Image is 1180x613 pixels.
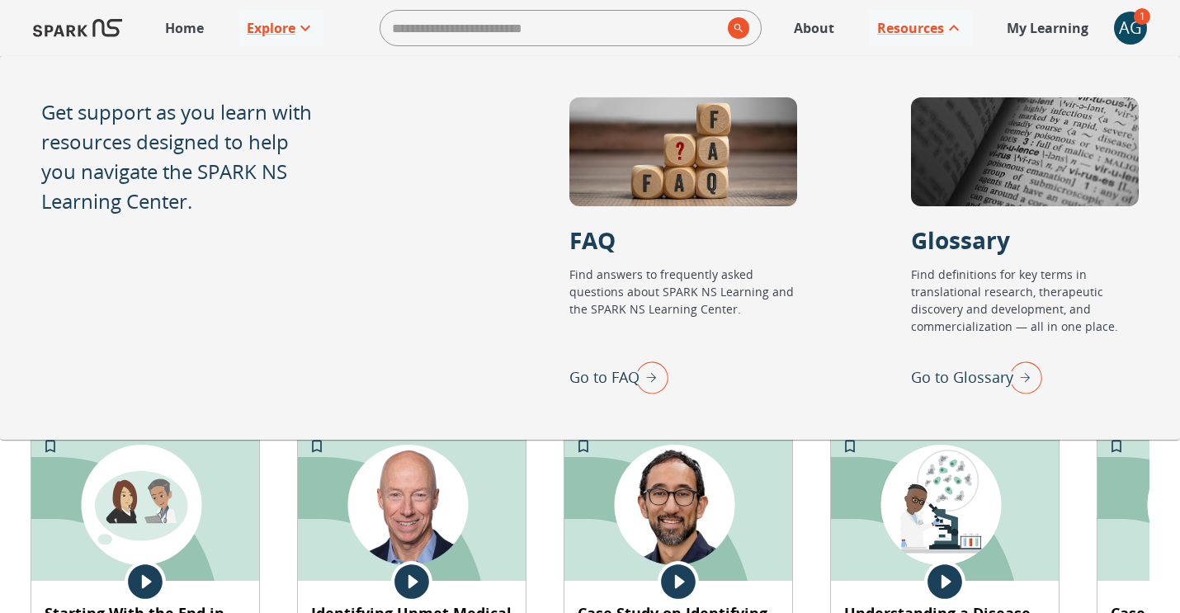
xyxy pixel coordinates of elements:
p: Resources [877,18,944,38]
a: My Learning [998,10,1097,46]
svg: Add to My Learning [575,438,592,455]
div: Glossary [911,97,1139,206]
img: 1961034149-6aa987d903d7f3ecd227509d57ba8b22997a8cc2504534695e0eae4d61ddaf58-d [564,429,792,581]
button: account of current user [1114,12,1147,45]
svg: Add to My Learning [309,438,325,455]
div: FAQ [569,97,797,206]
p: Go to Glossary [911,366,1013,389]
div: Go to Glossary [911,356,1042,398]
p: Find definitions for key terms in translational research, therapeutic discovery and development, ... [911,266,1139,356]
img: 1961035229-97b181a7f29cb565f21711656fa4d48a2a528f9c1052a5474bff5e3de65b71ff-d [298,429,526,581]
p: Home [165,18,204,38]
p: About [794,18,834,38]
p: Get support as you learn with resources designed to help you navigate the SPARK NS Learning Center. [41,97,316,216]
div: AG [1114,12,1147,45]
svg: Add to My Learning [42,438,59,455]
button: search [721,11,749,45]
a: About [786,10,843,46]
img: Logo of SPARK at Stanford [33,8,122,48]
svg: Add to My Learning [842,438,858,455]
p: Explore [247,18,295,38]
p: Glossary [911,223,1010,257]
span: 1 [1134,8,1150,25]
div: Go to FAQ [569,356,668,398]
a: Home [157,10,212,46]
img: right arrow [1001,356,1042,398]
p: FAQ [569,223,616,257]
img: right arrow [627,356,668,398]
p: My Learning [1007,18,1088,38]
a: Resources [869,10,972,46]
p: Find answers to frequently asked questions about SPARK NS Learning and the SPARK NS Learning Center. [569,266,797,356]
img: 2043297614-aab3b82f49eb0b2ca13a57a1243c908a0c11228a1a9f4de45e882648998b314a-d [831,429,1059,581]
img: 2039608617-70ba101c35cb1418263e3fcc8c702d8540c4965b56cd09f75de98cc31c3ce146-d [31,429,259,581]
a: Explore [238,10,323,46]
p: Go to FAQ [569,366,640,389]
svg: Add to My Learning [1108,438,1125,455]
